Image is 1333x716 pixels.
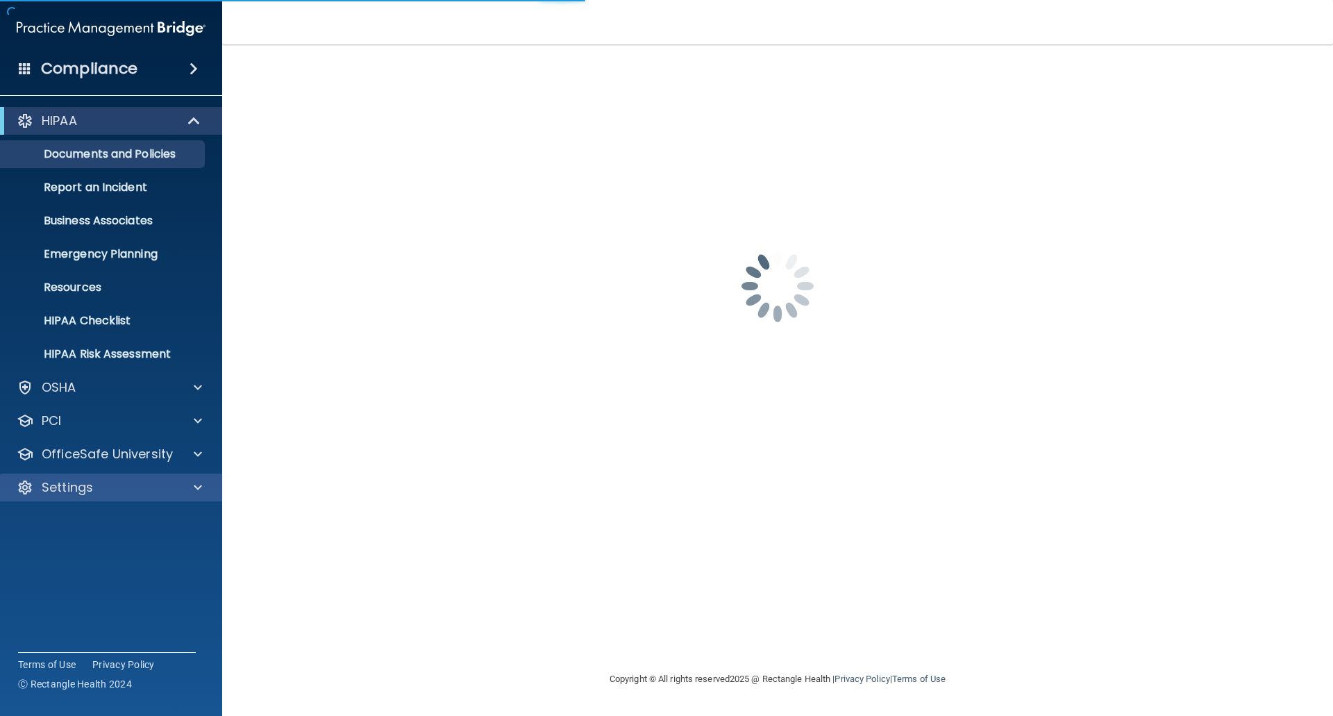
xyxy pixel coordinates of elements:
a: HIPAA [17,113,201,129]
p: Business Associates [9,214,199,228]
p: HIPAA Checklist [9,314,199,328]
p: HIPAA [42,113,77,129]
img: PMB logo [17,15,206,42]
a: Settings [17,479,202,496]
a: Terms of Use [892,674,946,684]
a: Privacy Policy [835,674,889,684]
span: Ⓒ Rectangle Health 2024 [18,677,132,691]
p: OSHA [42,379,76,396]
p: Documents and Policies [9,147,199,161]
a: Terms of Use [18,658,76,672]
div: Copyright © All rights reserved 2025 @ Rectangle Health | | [524,657,1031,701]
p: Resources [9,281,199,294]
p: PCI [42,413,61,429]
iframe: Drift Widget Chat Controller [1093,617,1316,673]
p: Emergency Planning [9,247,199,261]
a: OfficeSafe University [17,446,202,463]
p: Report an Incident [9,181,199,194]
h4: Compliance [41,59,137,78]
p: Settings [42,479,93,496]
img: spinner.e123f6fc.gif [708,217,847,356]
p: HIPAA Risk Assessment [9,347,199,361]
a: Privacy Policy [92,658,155,672]
a: PCI [17,413,202,429]
a: OSHA [17,379,202,396]
p: OfficeSafe University [42,446,173,463]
